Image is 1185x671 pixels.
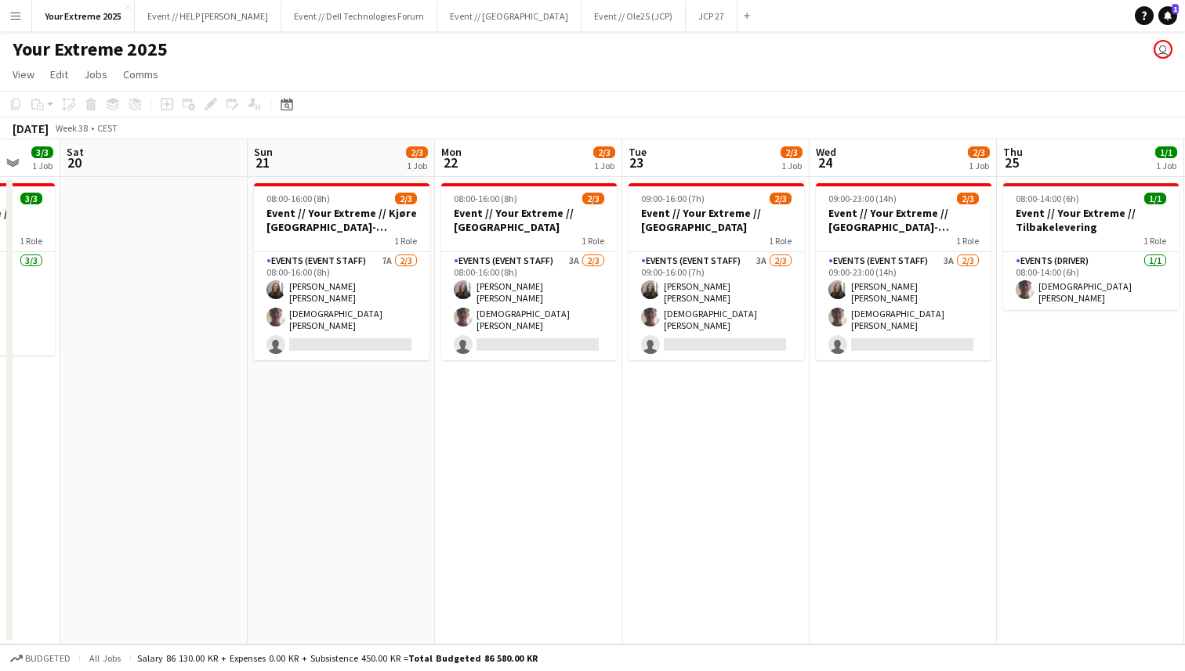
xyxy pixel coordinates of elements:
[1003,206,1179,234] h3: Event // Your Extreme // Tilbakelevering
[394,235,417,247] span: 1 Role
[770,193,792,204] span: 2/3
[629,183,804,360] app-job-card: 09:00-16:00 (7h)2/3Event // Your Extreme // [GEOGRAPHIC_DATA]1 RoleEvents (Event Staff)3A2/309:00...
[816,252,991,360] app-card-role: Events (Event Staff)3A2/309:00-23:00 (14h)[PERSON_NAME] [PERSON_NAME][DEMOGRAPHIC_DATA][PERSON_NAME]
[582,235,604,247] span: 1 Role
[641,193,705,204] span: 09:00-16:00 (7h)
[1143,235,1166,247] span: 1 Role
[50,67,68,81] span: Edit
[439,153,462,171] span: 22
[828,193,897,204] span: 09:00-23:00 (14h)
[441,252,617,360] app-card-role: Events (Event Staff)3A2/308:00-16:00 (8h)[PERSON_NAME] [PERSON_NAME][DEMOGRAPHIC_DATA][PERSON_NAME]
[437,1,582,31] button: Event // [GEOGRAPHIC_DATA]
[441,145,462,159] span: Mon
[254,206,429,234] h3: Event // Your Extreme // Kjøre [GEOGRAPHIC_DATA]-[GEOGRAPHIC_DATA]
[1003,252,1179,310] app-card-role: Events (Driver)1/108:00-14:00 (6h)[DEMOGRAPHIC_DATA][PERSON_NAME]
[441,183,617,360] app-job-card: 08:00-16:00 (8h)2/3Event // Your Extreme // [GEOGRAPHIC_DATA]1 RoleEvents (Event Staff)3A2/308:00...
[31,146,53,158] span: 3/3
[252,153,273,171] span: 21
[968,146,990,158] span: 2/3
[44,64,74,85] a: Edit
[769,235,792,247] span: 1 Role
[8,650,73,667] button: Budgeted
[957,193,979,204] span: 2/3
[52,122,91,134] span: Week 38
[441,206,617,234] h3: Event // Your Extreme // [GEOGRAPHIC_DATA]
[20,193,42,204] span: 3/3
[1003,183,1179,310] app-job-card: 08:00-14:00 (6h)1/1Event // Your Extreme // Tilbakelevering1 RoleEvents (Driver)1/108:00-14:00 (6...
[408,652,538,664] span: Total Budgeted 86 580.00 KR
[594,160,614,171] div: 1 Job
[781,160,802,171] div: 1 Job
[25,653,71,664] span: Budgeted
[629,252,804,360] app-card-role: Events (Event Staff)3A2/309:00-16:00 (7h)[PERSON_NAME] [PERSON_NAME][DEMOGRAPHIC_DATA][PERSON_NAME]
[78,64,114,85] a: Jobs
[582,193,604,204] span: 2/3
[137,652,538,664] div: Salary 86 130.00 KR + Expenses 0.00 KR + Subsistence 450.00 KR =
[593,146,615,158] span: 2/3
[254,145,273,159] span: Sun
[13,121,49,136] div: [DATE]
[1154,40,1172,59] app-user-avatar: Lars Songe
[1156,160,1176,171] div: 1 Job
[626,153,647,171] span: 23
[32,1,135,31] button: Your Extreme 2025
[1155,146,1177,158] span: 1/1
[629,145,647,159] span: Tue
[13,38,168,61] h1: Your Extreme 2025
[117,64,165,85] a: Comms
[254,183,429,360] app-job-card: 08:00-16:00 (8h)2/3Event // Your Extreme // Kjøre [GEOGRAPHIC_DATA]-[GEOGRAPHIC_DATA]1 RoleEvents...
[20,235,42,247] span: 1 Role
[686,1,737,31] button: JCP 27
[816,145,836,159] span: Wed
[1003,145,1023,159] span: Thu
[123,67,158,81] span: Comms
[281,1,437,31] button: Event // Dell Technologies Forum
[814,153,836,171] span: 24
[13,67,34,81] span: View
[781,146,803,158] span: 2/3
[266,193,330,204] span: 08:00-16:00 (8h)
[67,145,84,159] span: Sat
[582,1,686,31] button: Event // Ole25 (JCP)
[395,193,417,204] span: 2/3
[629,206,804,234] h3: Event // Your Extreme // [GEOGRAPHIC_DATA]
[956,235,979,247] span: 1 Role
[64,153,84,171] span: 20
[135,1,281,31] button: Event // HELP [PERSON_NAME]
[1001,153,1023,171] span: 25
[406,146,428,158] span: 2/3
[254,252,429,360] app-card-role: Events (Event Staff)7A2/308:00-16:00 (8h)[PERSON_NAME] [PERSON_NAME][DEMOGRAPHIC_DATA][PERSON_NAME]
[6,64,41,85] a: View
[1158,6,1177,25] a: 1
[97,122,118,134] div: CEST
[84,67,107,81] span: Jobs
[1016,193,1079,204] span: 08:00-14:00 (6h)
[1172,4,1179,14] span: 1
[969,160,989,171] div: 1 Job
[86,652,124,664] span: All jobs
[1144,193,1166,204] span: 1/1
[816,183,991,360] app-job-card: 09:00-23:00 (14h)2/3Event // Your Extreme // [GEOGRAPHIC_DATA]-[GEOGRAPHIC_DATA]1 RoleEvents (Eve...
[407,160,427,171] div: 1 Job
[816,206,991,234] h3: Event // Your Extreme // [GEOGRAPHIC_DATA]-[GEOGRAPHIC_DATA]
[32,160,53,171] div: 1 Job
[454,193,517,204] span: 08:00-16:00 (8h)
